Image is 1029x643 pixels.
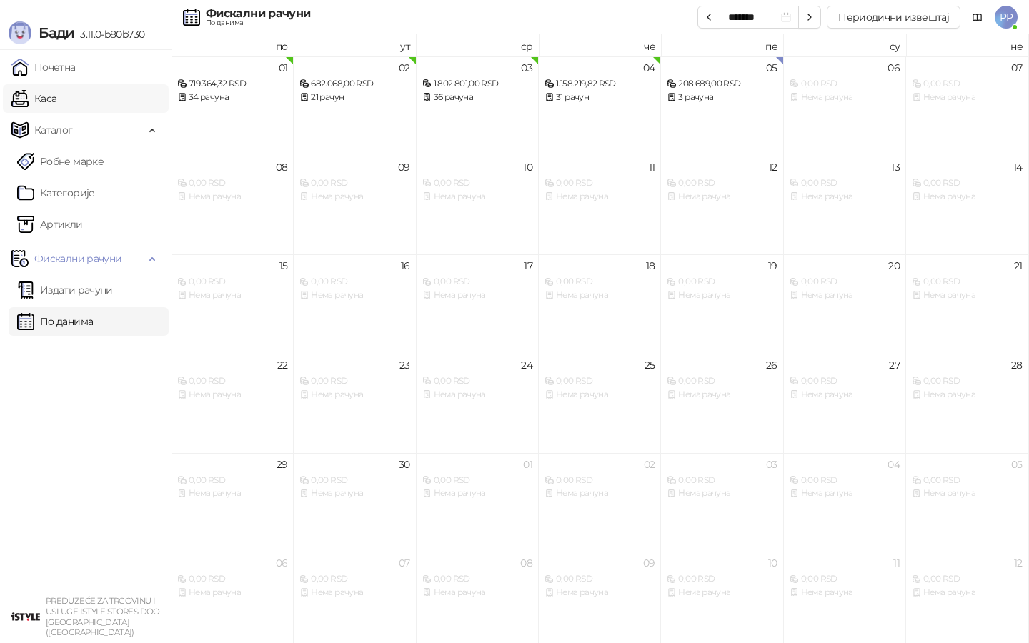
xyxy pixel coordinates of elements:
[790,289,900,302] div: Нема рачуна
[893,558,900,568] div: 11
[912,275,1022,289] div: 0,00 RSD
[790,572,900,586] div: 0,00 RSD
[912,289,1022,302] div: Нема рачуна
[545,289,655,302] div: Нема рачуна
[995,6,1018,29] span: PP
[667,474,777,487] div: 0,00 RSD
[769,162,777,172] div: 12
[422,487,532,500] div: Нема рачуна
[784,354,906,453] td: 2025-09-27
[661,453,783,552] td: 2025-10-03
[912,487,1022,500] div: Нема рачуна
[784,34,906,56] th: су
[661,254,783,354] td: 2025-09-19
[906,34,1028,56] th: не
[177,474,287,487] div: 0,00 RSD
[966,6,989,29] a: Документација
[206,8,310,19] div: Фискални рачуни
[177,289,287,302] div: Нема рачуна
[545,374,655,388] div: 0,00 RSD
[276,558,288,568] div: 06
[34,244,121,273] span: Фискални рачуни
[422,388,532,402] div: Нема рачуна
[645,360,655,370] div: 25
[39,24,74,41] span: Бади
[545,572,655,586] div: 0,00 RSD
[417,34,539,56] th: ср
[524,261,532,271] div: 17
[177,91,287,104] div: 34 рачуна
[279,63,288,73] div: 01
[177,275,287,289] div: 0,00 RSD
[11,53,76,81] a: Почетна
[667,374,777,388] div: 0,00 RSD
[539,56,661,156] td: 2025-09-04
[177,374,287,388] div: 0,00 RSD
[299,77,409,91] div: 682.068,00 RSD
[545,388,655,402] div: Нема рачуна
[646,261,655,271] div: 18
[299,374,409,388] div: 0,00 RSD
[667,572,777,586] div: 0,00 RSD
[17,276,113,304] a: Издати рачуни
[399,360,410,370] div: 23
[46,596,160,637] small: PREDUZEĆE ZA TRGOVINU I USLUGE ISTYLE STORES DOO [GEOGRAPHIC_DATA] ([GEOGRAPHIC_DATA])
[661,56,783,156] td: 2025-09-05
[889,360,900,370] div: 27
[294,34,416,56] th: ут
[784,56,906,156] td: 2025-09-06
[766,360,777,370] div: 26
[790,487,900,500] div: Нема рачуна
[177,388,287,402] div: Нема рачуна
[277,360,288,370] div: 22
[177,176,287,190] div: 0,00 RSD
[177,190,287,204] div: Нема рачуна
[521,63,532,73] div: 03
[299,586,409,599] div: Нема рачуна
[912,190,1022,204] div: Нема рачуна
[422,374,532,388] div: 0,00 RSD
[399,63,410,73] div: 02
[827,6,960,29] button: Периодични извештај
[11,602,40,631] img: 64x64-companyLogo-77b92cf4-9946-4f36-9751-bf7bb5fd2c7d.png
[790,91,900,104] div: Нема рачуна
[299,474,409,487] div: 0,00 RSD
[768,261,777,271] div: 19
[277,459,288,469] div: 29
[294,56,416,156] td: 2025-09-02
[34,116,73,144] span: Каталог
[661,354,783,453] td: 2025-09-26
[912,77,1022,91] div: 0,00 RSD
[667,91,777,104] div: 3 рачуна
[667,487,777,500] div: Нема рачуна
[667,190,777,204] div: Нема рачуна
[422,586,532,599] div: Нема рачуна
[11,84,56,113] a: Каса
[912,91,1022,104] div: Нема рачуна
[422,275,532,289] div: 0,00 RSD
[539,34,661,56] th: че
[299,289,409,302] div: Нема рачуна
[790,190,900,204] div: Нема рачуна
[643,63,655,73] div: 04
[766,63,777,73] div: 05
[661,156,783,255] td: 2025-09-12
[520,558,532,568] div: 08
[667,77,777,91] div: 208.689,00 RSD
[790,586,900,599] div: Нема рачуна
[422,289,532,302] div: Нема рачуна
[784,254,906,354] td: 2025-09-20
[299,190,409,204] div: Нема рачуна
[912,474,1022,487] div: 0,00 RSD
[1011,63,1023,73] div: 07
[790,388,900,402] div: Нема рачуна
[790,474,900,487] div: 0,00 RSD
[545,77,655,91] div: 1.158.219,82 RSD
[422,91,532,104] div: 36 рачуна
[398,162,410,172] div: 09
[545,275,655,289] div: 0,00 RSD
[768,558,777,568] div: 10
[294,354,416,453] td: 2025-09-23
[17,210,83,239] a: ArtikliАртикли
[177,77,287,91] div: 719.364,32 RSD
